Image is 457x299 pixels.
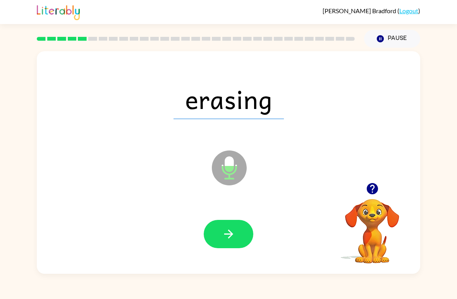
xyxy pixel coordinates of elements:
[174,79,284,119] span: erasing
[399,7,418,14] a: Logout
[37,3,80,20] img: Literably
[364,30,420,48] button: Pause
[333,187,411,264] video: Your browser must support playing .mp4 files to use Literably. Please try using another browser.
[323,7,397,14] span: [PERSON_NAME] Bradford
[323,7,420,14] div: ( )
